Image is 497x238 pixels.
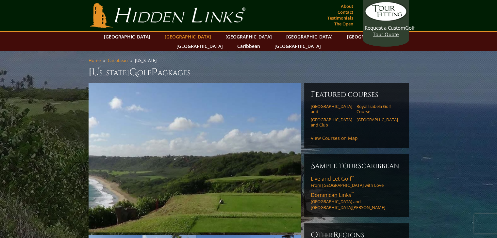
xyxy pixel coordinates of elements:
[311,135,358,141] a: View Courses on Map
[311,191,354,199] span: Dominican Links
[89,57,101,63] a: Home
[311,191,402,210] a: Dominican Links™[GEOGRAPHIC_DATA] and [GEOGRAPHIC_DATA][PERSON_NAME]
[108,57,128,63] a: Caribbean
[311,175,354,182] span: Live and Let Golf
[234,41,263,51] a: Caribbean
[311,89,402,100] h6: Featured Courses
[351,191,354,196] sup: ™
[89,66,409,79] h1: [US_STATE] olf ackages
[161,32,214,41] a: [GEOGRAPHIC_DATA]
[333,19,355,28] a: The Open
[356,117,398,122] a: [GEOGRAPHIC_DATA]
[173,41,226,51] a: [GEOGRAPHIC_DATA]
[311,161,402,171] h6: Sample ToursCaribbean
[311,104,352,114] a: [GEOGRAPHIC_DATA] and
[101,32,154,41] a: [GEOGRAPHIC_DATA]
[135,57,159,63] li: [US_STATE]
[351,174,354,180] sup: ™
[283,32,336,41] a: [GEOGRAPHIC_DATA]
[311,117,352,128] a: [GEOGRAPHIC_DATA] and Club
[311,175,402,188] a: Live and Let Golf™From [GEOGRAPHIC_DATA] with Love
[222,32,275,41] a: [GEOGRAPHIC_DATA]
[336,7,355,17] a: Contact
[365,24,405,31] span: Request a Custom
[339,2,355,11] a: About
[365,2,407,37] a: Request a CustomGolf Tour Quote
[271,41,324,51] a: [GEOGRAPHIC_DATA]
[151,66,157,79] span: P
[326,13,355,22] a: Testimonials
[356,104,398,114] a: Royal Isabela Golf Course
[344,32,397,41] a: [GEOGRAPHIC_DATA]
[129,66,137,79] span: G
